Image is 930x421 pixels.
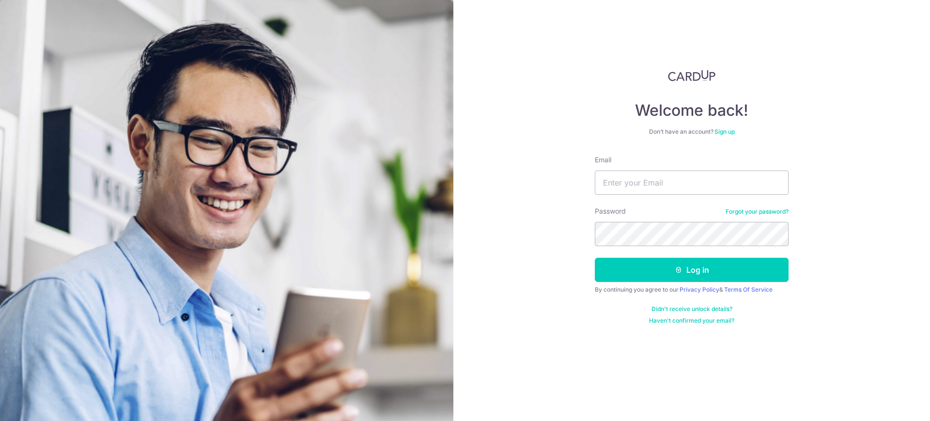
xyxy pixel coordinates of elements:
[595,128,789,136] div: Don’t have an account?
[595,258,789,282] button: Log in
[714,128,735,135] a: Sign up
[595,155,611,165] label: Email
[649,317,734,325] a: Haven't confirmed your email?
[668,70,715,81] img: CardUp Logo
[726,208,789,216] a: Forgot your password?
[680,286,719,293] a: Privacy Policy
[651,305,732,313] a: Didn't receive unlock details?
[595,171,789,195] input: Enter your Email
[595,286,789,294] div: By continuing you agree to our &
[595,206,626,216] label: Password
[595,101,789,120] h4: Welcome back!
[724,286,773,293] a: Terms Of Service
